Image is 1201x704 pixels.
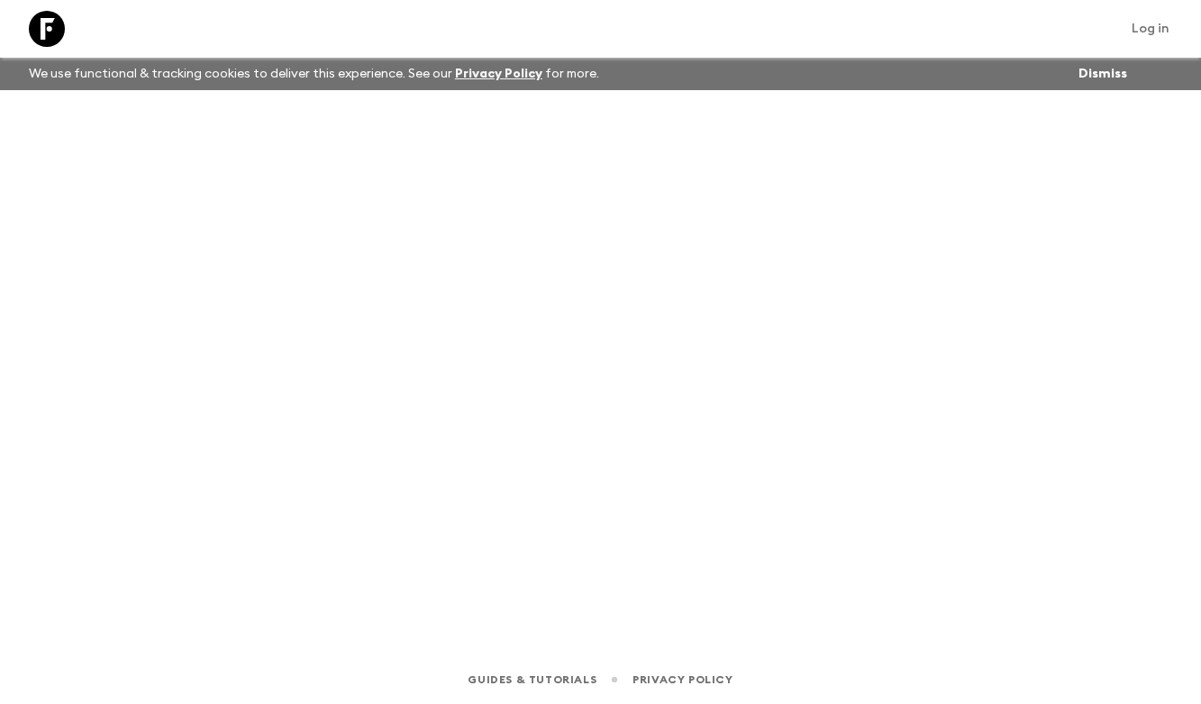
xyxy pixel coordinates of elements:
[468,670,596,690] a: Guides & Tutorials
[1122,16,1179,41] a: Log in
[22,58,606,90] p: We use functional & tracking cookies to deliver this experience. See our for more.
[632,670,732,690] a: Privacy Policy
[1074,61,1132,87] button: Dismiss
[455,68,542,80] a: Privacy Policy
